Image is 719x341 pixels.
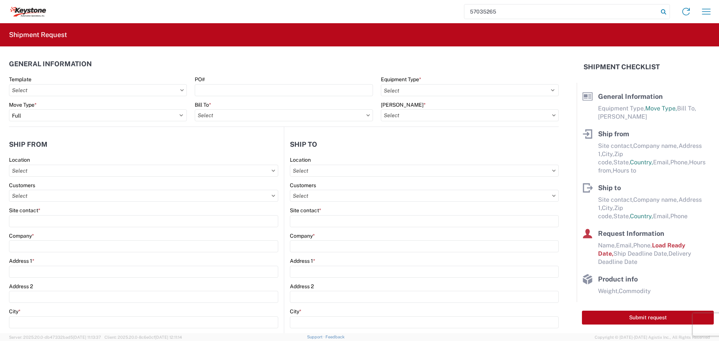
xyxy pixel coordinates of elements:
[9,60,92,68] h2: General Information
[616,242,633,249] span: Email,
[73,335,101,340] span: [DATE] 11:13:37
[598,229,664,237] span: Request Information
[195,109,373,121] input: Select
[598,113,647,120] span: [PERSON_NAME]
[653,159,670,166] span: Email,
[653,213,670,220] span: Email,
[9,141,48,148] h2: Ship from
[645,105,677,112] span: Move Type,
[598,275,638,283] span: Product info
[381,76,421,83] label: Equipment Type
[9,283,33,290] label: Address 2
[290,182,316,189] label: Customers
[598,287,619,295] span: Weight,
[595,334,710,341] span: Copyright © [DATE]-[DATE] Agistix Inc., All Rights Reserved
[9,335,101,340] span: Server: 2025.20.0-db47332bad5
[598,196,633,203] span: Site contact,
[290,283,314,290] label: Address 2
[613,167,636,174] span: Hours to
[290,165,559,177] input: Select
[290,141,317,148] h2: Ship to
[613,250,668,257] span: Ship Deadline Date,
[598,242,616,249] span: Name,
[9,76,31,83] label: Template
[9,182,35,189] label: Customers
[290,207,321,214] label: Site contact
[9,207,40,214] label: Site contact
[290,232,315,239] label: Company
[633,242,652,249] span: Phone,
[9,232,34,239] label: Company
[104,335,182,340] span: Client: 2025.20.0-8c6e0cf
[633,142,679,149] span: Company name,
[195,76,205,83] label: PO#
[598,142,633,149] span: Site contact,
[325,335,345,339] a: Feedback
[9,165,278,177] input: Select
[9,156,30,163] label: Location
[381,109,559,121] input: Select
[9,258,34,264] label: Address 1
[602,150,614,158] span: City,
[307,335,326,339] a: Support
[598,105,645,112] span: Equipment Type,
[613,159,630,166] span: State,
[583,63,660,71] h2: Shipment Checklist
[613,213,630,220] span: State,
[633,196,679,203] span: Company name,
[670,159,689,166] span: Phone,
[630,159,653,166] span: Country,
[630,213,653,220] span: Country,
[155,335,182,340] span: [DATE] 12:11:14
[9,30,67,39] h2: Shipment Request
[598,130,629,138] span: Ship from
[290,308,301,315] label: City
[9,308,21,315] label: City
[9,101,37,108] label: Move Type
[464,4,658,19] input: Shipment, tracking or reference number
[598,184,621,192] span: Ship to
[9,190,278,202] input: Select
[602,204,614,211] span: City,
[670,213,688,220] span: Phone
[290,258,315,264] label: Address 1
[290,190,559,202] input: Select
[582,311,714,325] button: Submit request
[195,101,211,108] label: Bill To
[9,84,187,96] input: Select
[290,156,311,163] label: Location
[619,287,651,295] span: Commodity
[677,105,696,112] span: Bill To,
[598,92,663,100] span: General Information
[381,101,426,108] label: [PERSON_NAME]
